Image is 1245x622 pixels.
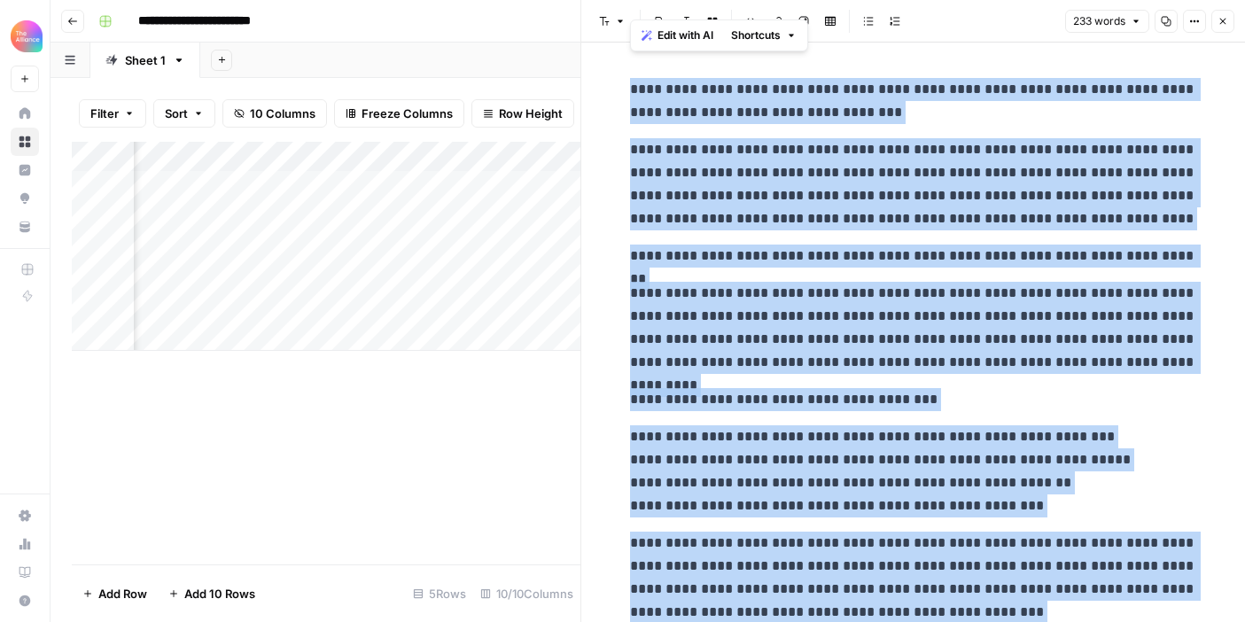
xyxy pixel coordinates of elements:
span: Add Row [98,585,147,603]
button: Add Row [72,579,158,608]
button: Sort [153,99,215,128]
button: 233 words [1065,10,1149,33]
a: Learning Hub [11,558,39,587]
button: Shortcuts [724,24,804,47]
button: Filter [79,99,146,128]
button: Help + Support [11,587,39,615]
a: Insights [11,156,39,184]
div: 10/10 Columns [473,579,580,608]
button: Edit with AI [634,24,720,47]
a: Usage [11,530,39,558]
a: Sheet 1 [90,43,200,78]
a: Browse [11,128,39,156]
span: Freeze Columns [362,105,453,122]
span: 233 words [1073,13,1125,29]
button: Freeze Columns [334,99,464,128]
div: 5 Rows [406,579,473,608]
button: Add 10 Rows [158,579,266,608]
a: Opportunities [11,184,39,213]
a: Your Data [11,213,39,241]
a: Home [11,99,39,128]
span: Add 10 Rows [184,585,255,603]
button: 10 Columns [222,99,327,128]
span: Shortcuts [731,27,781,43]
span: Sort [165,105,188,122]
span: Row Height [499,105,563,122]
span: Filter [90,105,119,122]
span: Edit with AI [658,27,713,43]
span: 10 Columns [250,105,315,122]
button: Row Height [471,99,574,128]
div: Sheet 1 [125,51,166,69]
button: Workspace: Alliance [11,14,39,58]
img: Alliance Logo [11,20,43,52]
a: Settings [11,501,39,530]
